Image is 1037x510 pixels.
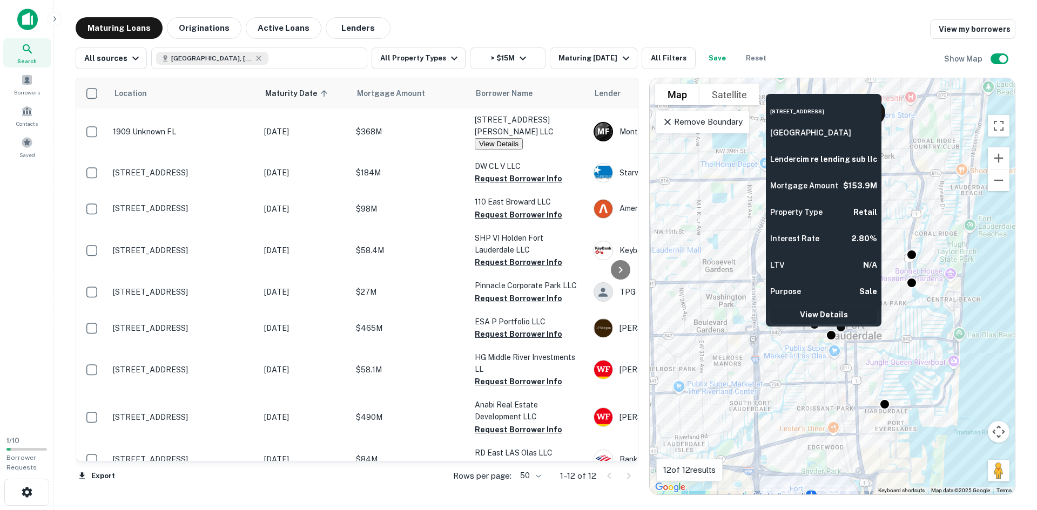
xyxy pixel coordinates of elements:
div: Amerant Bank [594,199,756,219]
p: 1–12 of 12 [560,470,596,482]
p: $58.4M [356,244,464,256]
p: Anabi Real Estate Development LLC [475,399,583,423]
p: $368M [356,126,464,138]
button: Save your search to get updates of matches that match your search criteria. [700,47,735,69]
p: [DATE] [264,286,345,298]
span: Mortgage Amount [357,87,439,100]
p: [DATE] [264,203,345,215]
a: View Details [770,305,877,324]
span: Location [114,87,147,100]
a: Borrowers [3,70,51,99]
div: Keybank National Association [594,241,756,260]
p: $490M [356,411,464,423]
button: Request Borrower Info [475,328,562,341]
div: Starwood Property Trust [594,163,756,182]
button: Show satellite imagery [699,84,759,105]
div: Search [3,38,51,67]
img: picture [594,319,612,337]
span: Map data ©2025 Google [931,487,990,493]
button: Request Borrower Info [475,292,562,305]
p: $98M [356,203,464,215]
p: [STREET_ADDRESS] [113,323,253,333]
button: Request Borrower Info [475,172,562,185]
p: Pinnacle Corporate Park LLC [475,280,583,291]
button: Toggle fullscreen view [988,115,1009,137]
a: Contacts [3,101,51,130]
button: Request Borrower Info [475,375,562,388]
strong: N/A [863,261,877,269]
button: Request Borrower Info [475,423,562,436]
div: 0 0 [650,78,1015,494]
button: Maturing Loans [76,17,163,39]
p: $27M [356,286,464,298]
span: 1 / 10 [6,437,19,445]
p: [DATE] [264,453,345,465]
button: Show street map [655,84,699,105]
p: [STREET_ADDRESS] [113,454,253,464]
p: [STREET_ADDRESS] [113,203,253,213]
button: Request Borrower Info [475,256,562,269]
p: Property Type [770,207,823,218]
p: DW CL V LLC [475,160,583,172]
a: Terms (opens in new tab) [996,487,1012,493]
p: [DATE] [264,167,345,179]
p: 1909 Unknown FL [113,127,253,137]
p: [DATE] [264,364,345,376]
p: Purpose [770,286,801,297]
strong: Sale [859,287,877,296]
p: ESA P Portfolio LLC [475,316,583,328]
strong: $153.9M [843,181,877,190]
p: [DATE] [264,322,345,334]
p: [DATE] [264,126,345,138]
p: SHP VI Holden Fort Lauderdale LLC [475,232,583,256]
p: [STREET_ADDRESS] [113,412,253,422]
button: [GEOGRAPHIC_DATA], [GEOGRAPHIC_DATA], [GEOGRAPHIC_DATA] [151,47,367,69]
h6: Show Map [944,53,984,65]
button: All sources [76,47,147,69]
p: Interest Rate [770,233,819,244]
img: picture [594,200,612,218]
img: picture [594,408,612,426]
h6: [STREET_ADDRESS] [770,108,851,115]
button: View Details [475,138,523,149]
p: 12 of 12 results [663,464,716,477]
button: Zoom in [988,147,1009,169]
div: TPG RE Finance Trust INC [594,282,756,302]
p: HG Middle River Investments LL [475,351,583,375]
img: Google [652,480,688,494]
button: Zoom out [988,169,1009,191]
p: 110 East Broward LLC [475,196,583,208]
span: Search [17,57,37,65]
span: Borrower Requests [6,454,37,471]
a: View my borrowers [930,19,1015,39]
img: picture [594,450,612,468]
a: Open this area in Google Maps (opens a new window) [652,480,688,494]
p: [DATE] [264,244,345,256]
a: Saved [3,132,51,161]
span: Borrower Name [476,87,533,100]
strong: Retail [853,208,877,216]
p: Rows per page: [453,470,511,482]
button: Originations [167,17,241,39]
th: Borrower Name [469,78,588,108]
p: [STREET_ADDRESS] [113,365,253,375]
div: Bank Of America [594,450,756,469]
button: Request Borrower Info [475,459,562,472]
button: Map camera controls [988,421,1009,443]
p: M F [597,126,609,138]
img: capitalize-icon.png [17,9,38,30]
span: Borrowers [14,88,40,97]
p: $58.1M [356,364,464,376]
div: 50 [516,468,543,484]
div: [PERSON_NAME] [594,318,756,338]
span: Contacts [16,119,38,128]
p: [DATE] [264,411,345,423]
div: Maturing [DATE] [558,52,632,65]
img: picture [594,361,612,379]
button: All Property Types [372,47,466,69]
p: [STREET_ADDRESS] [113,246,253,255]
iframe: Chat Widget [983,424,1037,475]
